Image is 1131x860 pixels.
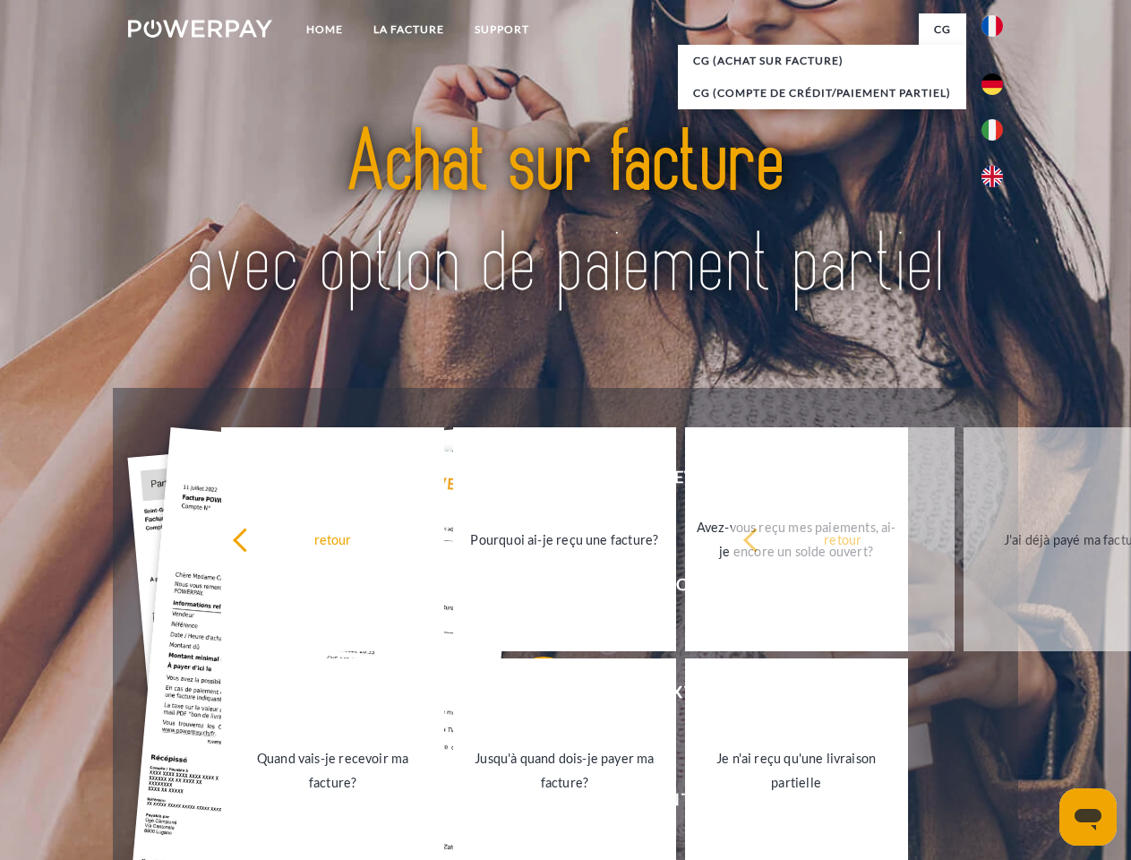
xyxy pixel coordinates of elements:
[358,13,459,46] a: LA FACTURE
[678,45,966,77] a: CG (achat sur facture)
[981,15,1003,37] img: fr
[232,527,433,551] div: retour
[171,86,960,343] img: title-powerpay_fr.svg
[459,13,544,46] a: Support
[232,746,433,795] div: Quand vais-je recevoir ma facture?
[291,13,358,46] a: Home
[685,427,908,651] a: Avez-vous reçu mes paiements, ai-je encore un solde ouvert?
[981,119,1003,141] img: it
[678,77,966,109] a: CG (Compte de crédit/paiement partiel)
[128,20,272,38] img: logo-powerpay-white.svg
[1059,788,1117,846] iframe: Bouton de lancement de la fenêtre de messagerie
[464,527,665,551] div: Pourquoi ai-je reçu une facture?
[696,746,897,795] div: Je n'ai reçu qu'une livraison partielle
[742,527,944,551] div: retour
[981,166,1003,187] img: en
[981,73,1003,95] img: de
[464,746,665,795] div: Jusqu'à quand dois-je payer ma facture?
[919,13,966,46] a: CG
[696,515,897,563] div: Avez-vous reçu mes paiements, ai-je encore un solde ouvert?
